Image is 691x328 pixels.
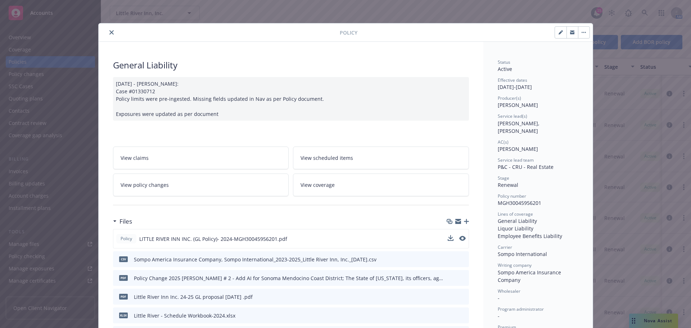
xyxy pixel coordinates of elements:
span: Policy [340,29,357,36]
div: Policy Change 2025 [PERSON_NAME] # 2 - Add AI for Sonoma Mendocino Coast District; The State of [... [134,274,445,282]
span: pdf [119,294,128,299]
span: - [498,295,500,301]
button: preview file [459,235,466,243]
button: download file [448,235,453,243]
span: Stage [498,175,509,181]
span: LITTLE RIVER INN INC. (GL Policy)- 2024-MGH30045956201.pdf [139,235,287,243]
span: Wholesaler [498,288,520,294]
span: Sompo International [498,251,547,257]
button: preview file [460,293,466,301]
span: View claims [121,154,149,162]
div: Files [113,217,132,226]
span: Active [498,66,512,72]
span: Policy number [498,193,526,199]
h3: Files [119,217,132,226]
a: View claims [113,147,289,169]
span: [PERSON_NAME], [PERSON_NAME] [498,120,541,134]
span: View scheduled items [301,154,353,162]
span: - [498,313,500,319]
button: preview file [460,274,466,282]
div: [DATE] - [PERSON_NAME]: Case #01330712 Policy limits were pre-ingested. Missing fields updated in... [113,77,469,121]
div: [DATE] - [DATE] [498,77,578,91]
div: Little River Inn Inc. 24-25 GL proposal [DATE] .pdf [134,293,253,301]
span: Producer(s) [498,95,521,101]
button: download file [448,293,454,301]
div: Sompo America Insurance Company, Sompo International_2023-2025_Little River Inn, Inc._[DATE].csv [134,256,376,263]
div: Little River - Schedule Workbook-2024.xlsx [134,312,235,319]
span: Program administrator [498,306,544,312]
span: AC(s) [498,139,509,145]
div: General Liability [113,59,469,71]
a: View policy changes [113,174,289,196]
span: Service lead team [498,157,534,163]
div: General Liability [498,217,578,225]
span: Writing company [498,262,532,268]
a: View coverage [293,174,469,196]
button: preview file [460,312,466,319]
span: P&C - CRU - Real Estate [498,163,554,170]
span: Policy [119,235,134,242]
span: Service lead(s) [498,113,527,119]
button: close [107,28,116,37]
div: Liquor Liability [498,225,578,232]
a: View scheduled items [293,147,469,169]
span: Carrier [498,244,512,250]
span: xlsx [119,313,128,318]
span: Effective dates [498,77,527,83]
span: View policy changes [121,181,169,189]
span: Sompo America Insurance Company [498,269,563,283]
button: download file [448,235,453,241]
span: [PERSON_NAME] [498,102,538,108]
span: Lines of coverage [498,211,533,217]
div: Employee Benefits Liability [498,232,578,240]
span: csv [119,256,128,262]
span: [PERSON_NAME] [498,145,538,152]
button: preview file [460,256,466,263]
button: preview file [459,236,466,241]
span: MGH30045956201 [498,199,541,206]
span: Status [498,59,510,65]
button: download file [448,274,454,282]
span: pdf [119,275,128,280]
button: download file [448,256,454,263]
span: View coverage [301,181,335,189]
span: Renewal [498,181,518,188]
button: download file [448,312,454,319]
